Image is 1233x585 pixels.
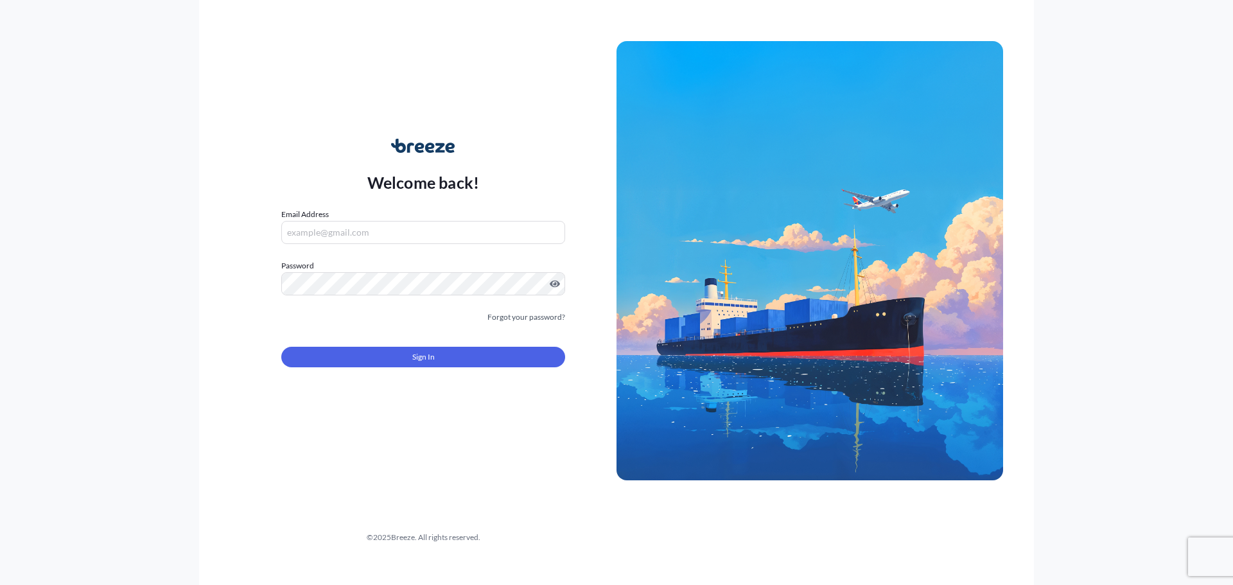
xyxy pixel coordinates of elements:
img: Ship illustration [616,41,1003,480]
button: Sign In [281,347,565,367]
p: Welcome back! [367,172,480,193]
div: © 2025 Breeze. All rights reserved. [230,531,616,544]
input: example@gmail.com [281,221,565,244]
label: Password [281,259,565,272]
a: Forgot your password? [487,311,565,324]
label: Email Address [281,208,329,221]
button: Show password [550,279,560,289]
span: Sign In [412,351,435,363]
